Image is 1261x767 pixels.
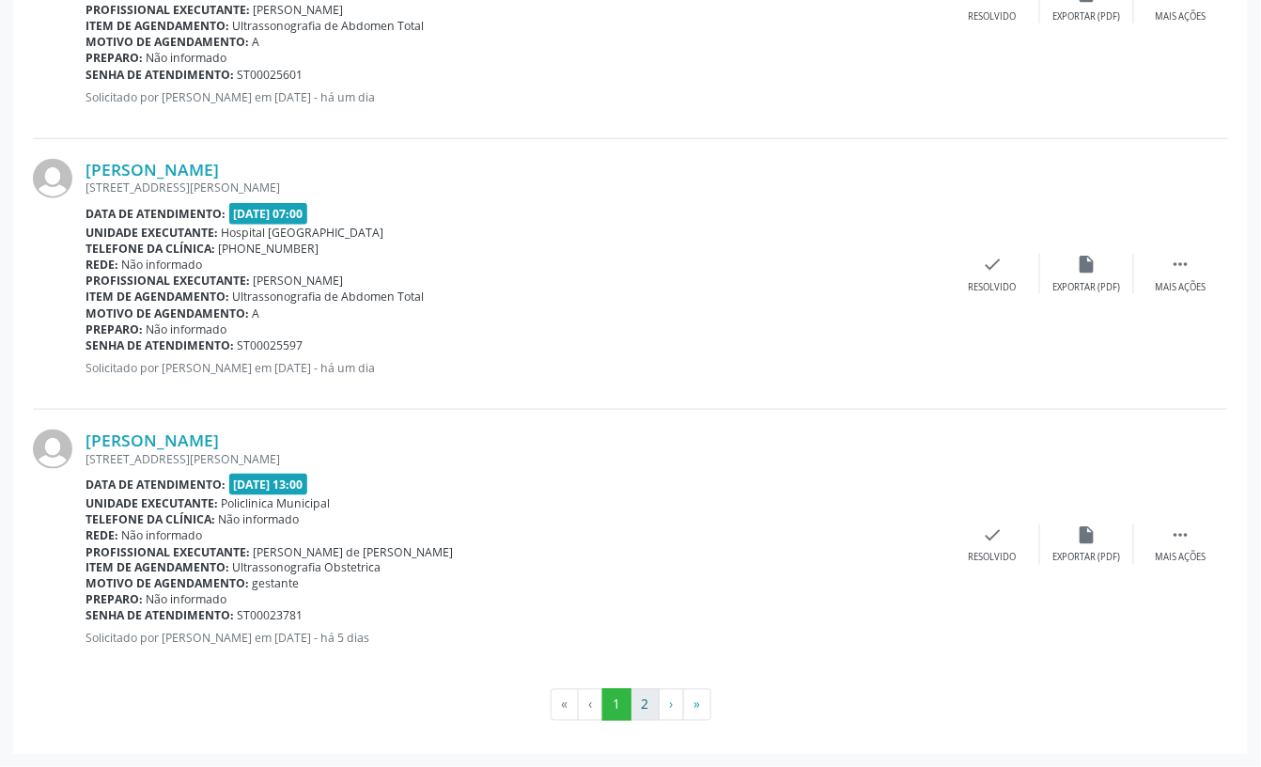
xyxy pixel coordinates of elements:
[683,689,711,721] button: Go to last page
[86,50,143,66] b: Preparo:
[1053,552,1121,565] div: Exportar (PDF)
[86,289,229,305] b: Item de agendamento:
[219,511,300,527] span: Não informado
[86,608,234,624] b: Senha de atendimento:
[86,544,250,560] b: Profissional executante:
[238,608,304,624] span: ST00023781
[86,337,234,353] b: Senha de atendimento:
[122,527,203,543] span: Não informado
[1077,524,1098,545] i: insert_drive_file
[1156,281,1207,294] div: Mais ações
[86,430,219,450] a: [PERSON_NAME]
[219,241,319,257] span: [PHONE_NUMBER]
[1053,10,1121,23] div: Exportar (PDF)
[1171,524,1191,545] i: 
[33,689,1228,721] ul: Pagination
[86,511,215,527] b: Telefone da clínica:
[86,560,229,576] b: Item de agendamento:
[969,10,1017,23] div: Resolvido
[1171,254,1191,274] i: 
[969,552,1017,565] div: Resolvido
[86,241,215,257] b: Telefone da clínica:
[147,50,227,66] span: Não informado
[86,477,226,493] b: Data de atendimento:
[86,576,249,592] b: Motivo de agendamento:
[147,592,227,608] span: Não informado
[86,159,219,180] a: [PERSON_NAME]
[253,576,300,592] span: gestante
[254,2,344,18] span: [PERSON_NAME]
[86,527,118,543] b: Rede:
[1077,254,1098,274] i: insert_drive_file
[233,289,425,305] span: Ultrassonografia de Abdomen Total
[983,524,1004,545] i: check
[254,544,454,560] span: [PERSON_NAME] de [PERSON_NAME]
[86,257,118,273] b: Rede:
[253,305,260,321] span: A
[222,225,384,241] span: Hospital [GEOGRAPHIC_DATA]
[86,451,946,467] div: [STREET_ADDRESS][PERSON_NAME]
[238,67,304,83] span: ST00025601
[33,159,72,198] img: img
[122,257,203,273] span: Não informado
[969,281,1017,294] div: Resolvido
[86,321,143,337] b: Preparo:
[86,18,229,34] b: Item de agendamento:
[1156,10,1207,23] div: Mais ações
[86,273,250,289] b: Profissional executante:
[86,67,234,83] b: Senha de atendimento:
[86,592,143,608] b: Preparo:
[86,495,218,511] b: Unidade executante:
[1053,281,1121,294] div: Exportar (PDF)
[86,631,946,647] p: Solicitado por [PERSON_NAME] em [DATE] - há 5 dias
[659,689,684,721] button: Go to next page
[33,430,72,469] img: img
[253,34,260,50] span: A
[86,34,249,50] b: Motivo de agendamento:
[233,560,381,576] span: Ultrassonografia Obstetrica
[86,2,250,18] b: Profissional executante:
[1156,552,1207,565] div: Mais ações
[254,273,344,289] span: [PERSON_NAME]
[86,305,249,321] b: Motivo de agendamento:
[229,203,308,225] span: [DATE] 07:00
[602,689,631,721] button: Go to page 1
[630,689,660,721] button: Go to page 2
[86,180,946,196] div: [STREET_ADDRESS][PERSON_NAME]
[86,89,946,105] p: Solicitado por [PERSON_NAME] em [DATE] - há um dia
[222,495,331,511] span: Policlinica Municipal
[229,474,308,495] span: [DATE] 13:00
[233,18,425,34] span: Ultrassonografia de Abdomen Total
[86,360,946,376] p: Solicitado por [PERSON_NAME] em [DATE] - há um dia
[86,206,226,222] b: Data de atendimento:
[147,321,227,337] span: Não informado
[983,254,1004,274] i: check
[86,225,218,241] b: Unidade executante:
[238,337,304,353] span: ST00025597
